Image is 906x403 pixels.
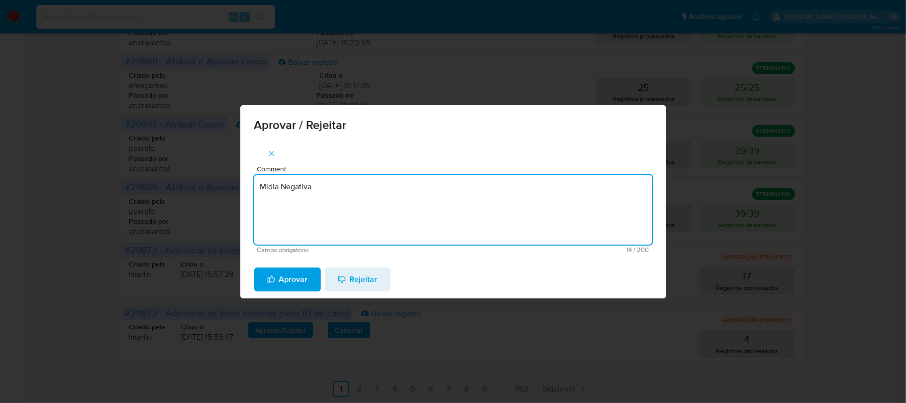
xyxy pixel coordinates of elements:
[257,165,655,173] span: Comment
[254,119,652,131] span: Aprovar / Rejeitar
[267,269,308,290] span: Aprovar
[338,269,378,290] span: Rejeitar
[257,247,453,254] span: Campo obrigatório
[453,247,649,253] span: Máximo 200 caracteres
[325,268,391,291] button: Rejeitar
[254,268,321,291] button: Aprovar
[254,175,652,245] textarea: Midia Negativa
